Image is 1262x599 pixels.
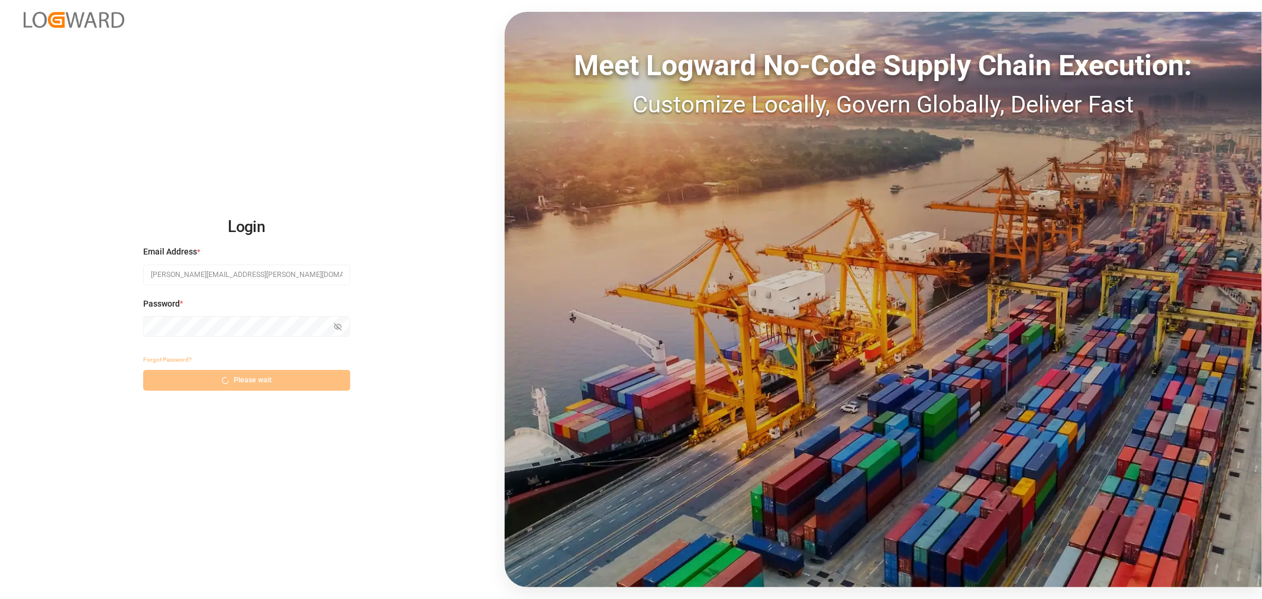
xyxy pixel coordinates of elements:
img: Logward_new_orange.png [24,12,124,28]
div: Customize Locally, Govern Globally, Deliver Fast [505,87,1262,123]
input: Enter your email [143,265,350,285]
span: Password [143,298,180,310]
span: Email Address [143,246,197,258]
h2: Login [143,208,350,246]
div: Meet Logward No-Code Supply Chain Execution: [505,44,1262,87]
